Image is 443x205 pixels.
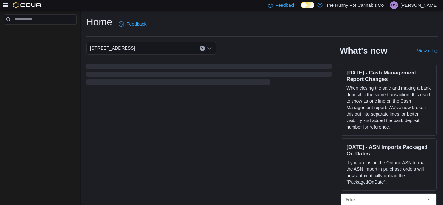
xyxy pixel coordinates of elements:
h3: [DATE] - Cash Management Report Changes [346,69,431,82]
h2: What's new [340,46,387,56]
p: When closing the safe and making a bank deposit in the same transaction, this used to show as one... [346,85,431,130]
span: Feedback [276,2,295,8]
svg: External link [434,49,438,53]
span: [STREET_ADDRESS] [90,44,135,52]
h1: Home [86,16,112,28]
p: [PERSON_NAME] [401,1,438,9]
button: Clear input [200,46,205,51]
a: View allExternal link [417,48,438,53]
span: Loading [86,65,332,86]
a: Feedback [116,17,149,30]
p: The Hunny Pot Cannabis Co [326,1,384,9]
div: David Simpson [390,1,398,9]
span: Feedback [126,21,146,27]
button: Open list of options [207,46,212,51]
img: Cova [13,2,42,8]
p: | [386,1,388,9]
span: Dark Mode [301,8,301,9]
p: If you are using the Ontario ASN format, the ASN Import in purchase orders will now automatically... [346,159,431,185]
nav: Complex example [4,26,77,41]
input: Dark Mode [301,2,314,8]
h3: [DATE] - ASN Imports Packaged On Dates [346,144,431,157]
span: DS [391,1,397,9]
